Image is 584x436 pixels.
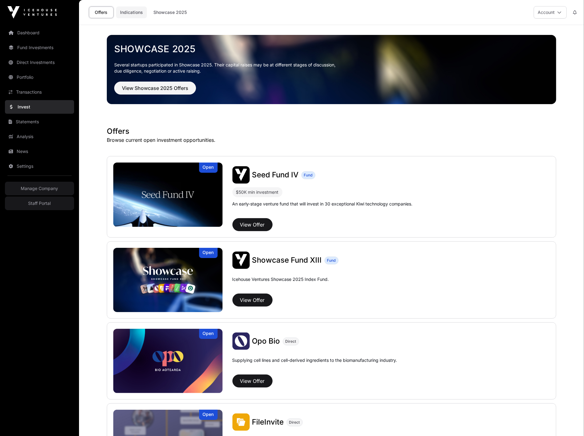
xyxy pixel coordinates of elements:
[113,163,223,227] img: Seed Fund IV
[534,6,567,19] button: Account
[5,85,74,99] a: Transactions
[289,420,300,425] span: Direct
[232,166,250,184] img: Seed Fund IV
[232,252,250,269] img: Showcase Fund XIII
[286,339,296,344] span: Direct
[236,188,279,196] div: $50K min investment
[113,329,223,393] a: Opo BioOpen
[232,413,250,431] img: FileInvite
[199,163,218,173] div: Open
[5,100,74,114] a: Invest
[7,6,57,19] img: Icehouse Ventures Logo
[553,406,584,436] iframe: Chat Widget
[252,255,322,265] a: Showcase Fund XIII
[114,82,196,95] button: View Showcase 2025 Offers
[252,256,322,265] span: Showcase Fund XIII
[107,136,556,144] p: Browse current open investment opportunities.
[116,6,147,18] a: Indications
[107,126,556,136] h1: Offers
[232,218,273,231] button: View Offer
[113,329,223,393] img: Opo Bio
[199,329,218,339] div: Open
[232,375,273,387] button: View Offer
[5,145,74,158] a: News
[5,41,74,54] a: Fund Investments
[5,56,74,69] a: Direct Investments
[122,84,188,92] span: View Showcase 2025 Offers
[114,88,196,94] a: View Showcase 2025 Offers
[252,170,299,179] span: Seed Fund IV
[199,248,218,258] div: Open
[5,130,74,143] a: Analysis
[252,337,280,345] span: Opo Bio
[113,248,223,312] img: Showcase Fund XIII
[232,357,397,363] p: Supplying cell lines and cell-derived ingredients to the biomanufacturing industry.
[113,248,223,312] a: Showcase Fund XIIIOpen
[252,336,280,346] a: Opo Bio
[5,70,74,84] a: Portfolio
[252,170,299,180] a: Seed Fund IV
[304,173,313,178] span: Fund
[232,294,273,307] button: View Offer
[5,197,74,210] a: Staff Portal
[107,35,556,104] img: Showcase 2025
[5,115,74,129] a: Statements
[252,417,284,426] span: FileInvite
[252,417,284,427] a: FileInvite
[5,159,74,173] a: Settings
[114,62,549,74] p: Several startups participated in Showcase 2025. Their capital raises may be at different stages o...
[5,182,74,195] a: Manage Company
[232,201,413,207] p: An early-stage venture fund that will invest in 30 exceptional Kiwi technology companies.
[114,43,549,54] a: Showcase 2025
[232,276,329,282] p: Icehouse Ventures Showcase 2025 Index Fund.
[232,332,250,350] img: Opo Bio
[113,163,223,227] a: Seed Fund IVOpen
[232,187,282,197] div: $50K min investment
[199,410,218,420] div: Open
[327,258,336,263] span: Fund
[149,6,191,18] a: Showcase 2025
[89,6,114,18] a: Offers
[5,26,74,40] a: Dashboard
